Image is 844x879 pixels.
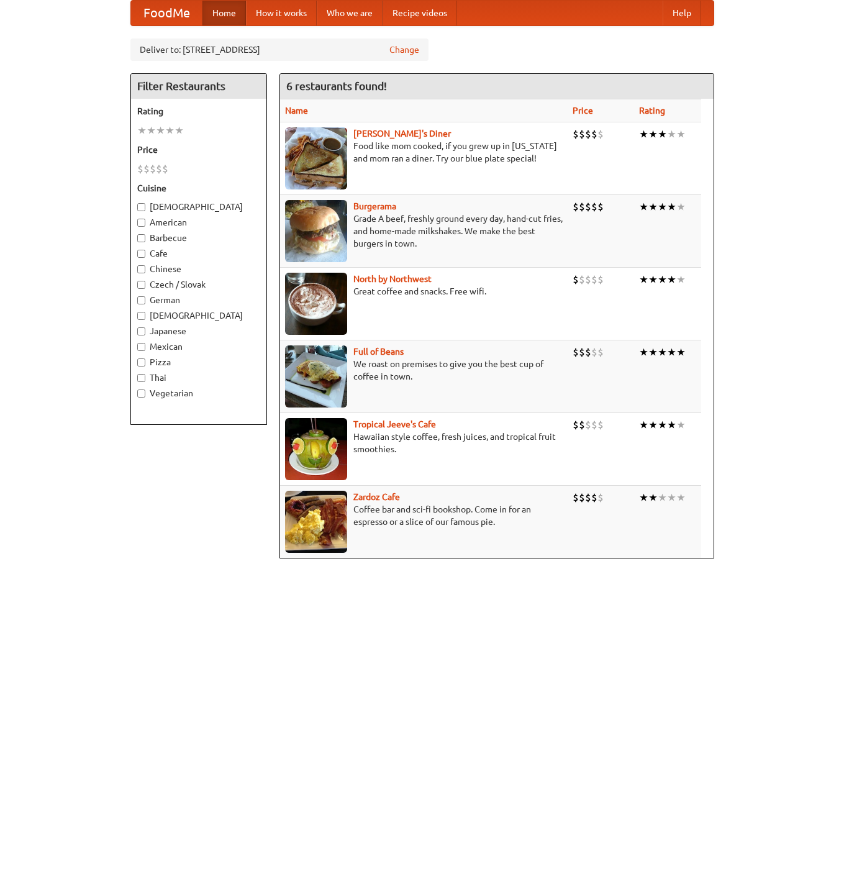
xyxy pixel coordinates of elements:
[137,263,260,275] label: Chinese
[597,491,604,504] li: $
[667,345,676,359] li: ★
[573,345,579,359] li: $
[285,430,563,455] p: Hawaiian style coffee, fresh juices, and tropical fruit smoothies.
[137,327,145,335] input: Japanese
[648,127,658,141] li: ★
[648,273,658,286] li: ★
[597,273,604,286] li: $
[389,43,419,56] a: Change
[585,345,591,359] li: $
[658,345,667,359] li: ★
[591,200,597,214] li: $
[137,340,260,353] label: Mexican
[597,418,604,432] li: $
[137,219,145,227] input: American
[137,265,145,273] input: Chinese
[597,345,604,359] li: $
[137,247,260,260] label: Cafe
[579,345,585,359] li: $
[667,127,676,141] li: ★
[591,491,597,504] li: $
[137,343,145,351] input: Mexican
[137,105,260,117] h5: Rating
[591,345,597,359] li: $
[676,491,686,504] li: ★
[285,285,563,298] p: Great coffee and snacks. Free wifi.
[130,39,429,61] div: Deliver to: [STREET_ADDRESS]
[658,127,667,141] li: ★
[573,418,579,432] li: $
[137,232,260,244] label: Barbecue
[317,1,383,25] a: Who we are
[137,281,145,289] input: Czech / Slovak
[137,278,260,291] label: Czech / Slovak
[573,273,579,286] li: $
[639,345,648,359] li: ★
[137,296,145,304] input: German
[585,200,591,214] li: $
[131,1,202,25] a: FoodMe
[591,273,597,286] li: $
[579,418,585,432] li: $
[579,127,585,141] li: $
[202,1,246,25] a: Home
[639,106,665,116] a: Rating
[597,127,604,141] li: $
[573,127,579,141] li: $
[137,182,260,194] h5: Cuisine
[137,325,260,337] label: Japanese
[676,200,686,214] li: ★
[585,418,591,432] li: $
[585,491,591,504] li: $
[246,1,317,25] a: How it works
[353,419,436,429] a: Tropical Jeeve's Cafe
[573,106,593,116] a: Price
[353,201,396,211] a: Burgerama
[137,374,145,382] input: Thai
[353,492,400,502] a: Zardoz Cafe
[667,491,676,504] li: ★
[150,162,156,176] li: $
[137,358,145,367] input: Pizza
[137,203,145,211] input: [DEMOGRAPHIC_DATA]
[285,106,308,116] a: Name
[137,250,145,258] input: Cafe
[639,273,648,286] li: ★
[285,200,347,262] img: burgerama.jpg
[639,418,648,432] li: ★
[175,124,184,137] li: ★
[143,162,150,176] li: $
[285,140,563,165] p: Food like mom cooked, if you grew up in [US_STATE] and mom ran a diner. Try our blue plate special!
[658,200,667,214] li: ★
[383,1,457,25] a: Recipe videos
[667,273,676,286] li: ★
[353,347,404,357] a: Full of Beans
[131,74,266,99] h4: Filter Restaurants
[137,371,260,384] label: Thai
[285,212,563,250] p: Grade A beef, freshly ground every day, hand-cut fries, and home-made milkshakes. We make the bes...
[137,387,260,399] label: Vegetarian
[137,294,260,306] label: German
[648,491,658,504] li: ★
[667,200,676,214] li: ★
[353,129,451,139] a: [PERSON_NAME]'s Diner
[648,418,658,432] li: ★
[137,143,260,156] h5: Price
[585,273,591,286] li: $
[285,491,347,553] img: zardoz.jpg
[156,124,165,137] li: ★
[286,80,387,92] ng-pluralize: 6 restaurants found!
[156,162,162,176] li: $
[591,418,597,432] li: $
[658,273,667,286] li: ★
[658,418,667,432] li: ★
[667,418,676,432] li: ★
[579,273,585,286] li: $
[639,200,648,214] li: ★
[137,162,143,176] li: $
